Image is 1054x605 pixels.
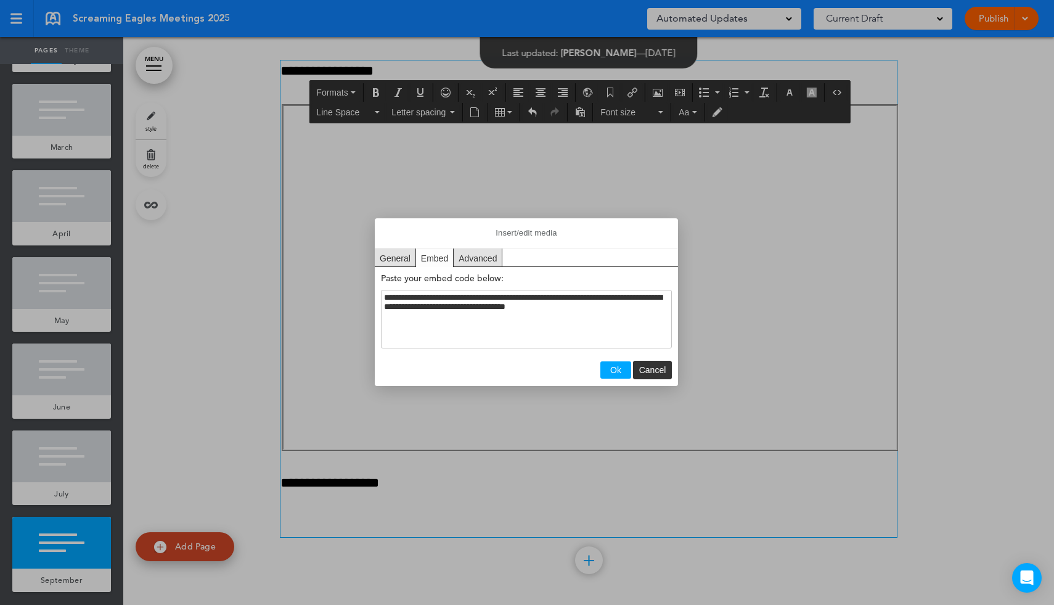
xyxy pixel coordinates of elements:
[416,249,454,267] div: Embed
[454,249,502,266] div: Advanced
[381,273,672,284] label: Paste your embed code below:
[1012,563,1042,593] div: Open Intercom Messenger
[639,365,666,375] span: Cancel
[610,365,621,375] span: Ok
[375,218,678,386] div: Insert/edit media
[375,249,416,266] div: General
